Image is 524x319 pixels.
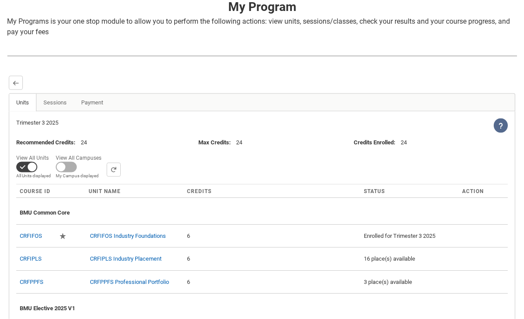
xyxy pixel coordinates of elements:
span: Credits [187,188,212,194]
div: 6 [187,278,357,287]
span: : [16,139,81,146]
button: Back [9,76,23,90]
a: Units [9,94,36,111]
lightning-formatted-text: 24 [401,139,407,146]
span: : [354,139,401,146]
div: Required [59,232,67,241]
span: View All Campuses [56,152,105,162]
span: Action [462,188,484,194]
lightning-icon: View Help [494,118,508,133]
span: : [198,139,236,146]
div: CRFIFOS Industry Foundations [89,232,180,241]
span: Course ID [20,188,50,194]
lightning-formatted-text: Recommended Credits [16,139,74,146]
c-enrollment-wizard-course-cell: 6 [187,256,190,262]
img: REDU_GREY_LINE [7,52,517,61]
span: View All Units [16,152,52,162]
span: Unit Name [89,188,121,194]
lightning-formatted-text: Max Credits [198,139,229,146]
div: Enrolled for Trimester 3 2025 [364,232,455,241]
span: BMU Elective 2025 V1 [20,305,75,312]
a: Payment [74,94,111,111]
span: View Help [494,122,508,129]
a: Sessions [36,94,74,111]
button: Search [107,163,121,177]
a: CRFIPLS Industry Placement [90,256,162,262]
span: BMU Common Core [20,210,70,216]
a: CRFPPFS [20,279,43,286]
a: CRFIPLS [20,256,42,262]
span: All Units displayed [16,172,52,179]
c-enrollment-wizard-course-cell: 6 [187,279,190,286]
div: CRFPPFS Professional Portfolio [89,278,180,287]
div: 6 [187,255,357,264]
lightning-formatted-text: 24 [236,139,242,146]
div: CRFIPLS [20,251,52,267]
div: 16 place(s) available [364,255,455,264]
a: CRFIFOS [20,233,42,240]
span: My Programs is your one stop module to allow you to perform the following actions: view units, se... [7,17,510,36]
lightning-formatted-text: 24 [81,139,87,146]
a: CRFIFOS Industry Foundations [90,233,166,240]
div: 6 [187,232,357,241]
div: 3 place(s) available [364,278,455,287]
div: Trimester 3 2025 [16,118,262,127]
lightning-formatted-text: Credits Enrolled [354,139,394,146]
div: CRFIPLS Industry Placement [89,255,180,264]
span: Status [364,188,385,194]
c-enrollment-wizard-course-cell: 6 [187,233,190,240]
a: CRFPPFS Professional Portfolio [90,279,169,286]
span: My Campus displayed [56,172,105,179]
div: CRFIFOS [20,229,52,244]
div: CRFPPFS [20,275,52,290]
